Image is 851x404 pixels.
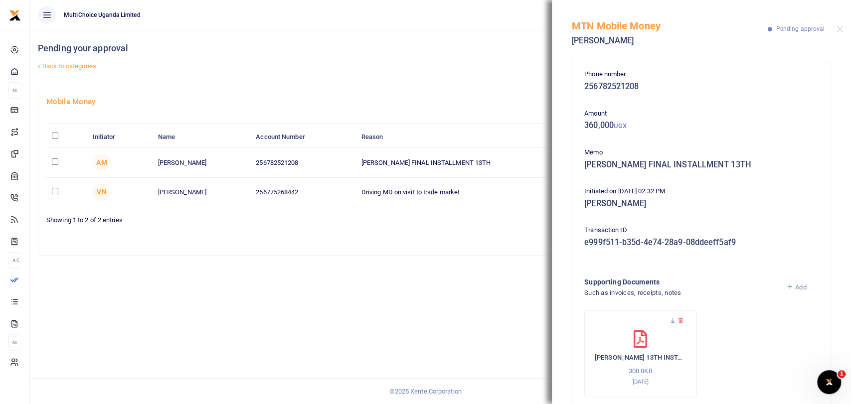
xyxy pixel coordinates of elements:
[153,148,251,177] td: [PERSON_NAME]
[572,36,768,46] h5: [PERSON_NAME]
[584,147,819,158] p: Memo
[9,9,21,21] img: logo-small
[93,183,111,201] span: Valeria Namyenya
[584,310,697,397] div: SSEGAWA ABDALLAH 13TH INSTALLMENT AND FINAL INSTALLMENT
[595,366,686,377] p: 300.0KB
[584,186,819,197] p: Initiated on [DATE] 02:32 PM
[584,121,819,131] h5: 360,000
[153,127,251,148] th: Name: activate to sort column ascending
[584,199,819,209] h5: [PERSON_NAME]
[153,178,251,207] td: [PERSON_NAME]
[584,276,778,287] h4: Supporting Documents
[355,148,591,177] td: [PERSON_NAME] FINAL INSTALLMENT 13TH
[250,178,355,207] td: 256775268442
[584,225,819,236] p: Transaction ID
[60,10,145,19] span: MultiChoice Uganda Limited
[38,43,572,54] h4: Pending your approval
[250,127,355,148] th: Account Number: activate to sort column ascending
[584,82,819,92] h5: 256782521208
[584,287,778,298] h4: Such as invoices, receipts, notes
[776,25,825,32] span: Pending approval
[584,109,819,119] p: Amount
[584,160,819,170] h5: [PERSON_NAME] FINAL INSTALLMENT 13TH
[87,127,153,148] th: Initiator: activate to sort column ascending
[837,26,843,32] button: Close
[838,370,846,378] span: 1
[8,252,21,269] li: Ac
[786,283,807,291] a: Add
[584,238,819,248] h5: e999f511-b35d-4e74-28a9-08ddeeff5af9
[795,283,806,291] span: Add
[9,11,21,18] a: logo-small logo-large logo-large
[584,69,819,80] p: Phone number
[250,148,355,177] td: 256782521208
[595,354,686,362] h6: [PERSON_NAME] 13TH INSTALLMENT AND FINAL INSTALLMENT
[355,178,591,207] td: Driving MD on visit to trade market
[8,82,21,99] li: M
[46,127,87,148] th: : activate to sort column descending
[46,210,437,225] div: Showing 1 to 2 of 2 entries
[614,122,627,130] small: UGX
[93,153,111,171] span: Andrew Musiimenta
[572,20,768,32] h5: MTN Mobile Money
[35,58,572,75] a: Back to categories
[817,370,841,394] iframe: Intercom live chat
[355,127,591,148] th: Reason: activate to sort column ascending
[46,96,835,107] h4: Mobile Money
[8,334,21,351] li: M
[632,378,649,385] small: [DATE]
